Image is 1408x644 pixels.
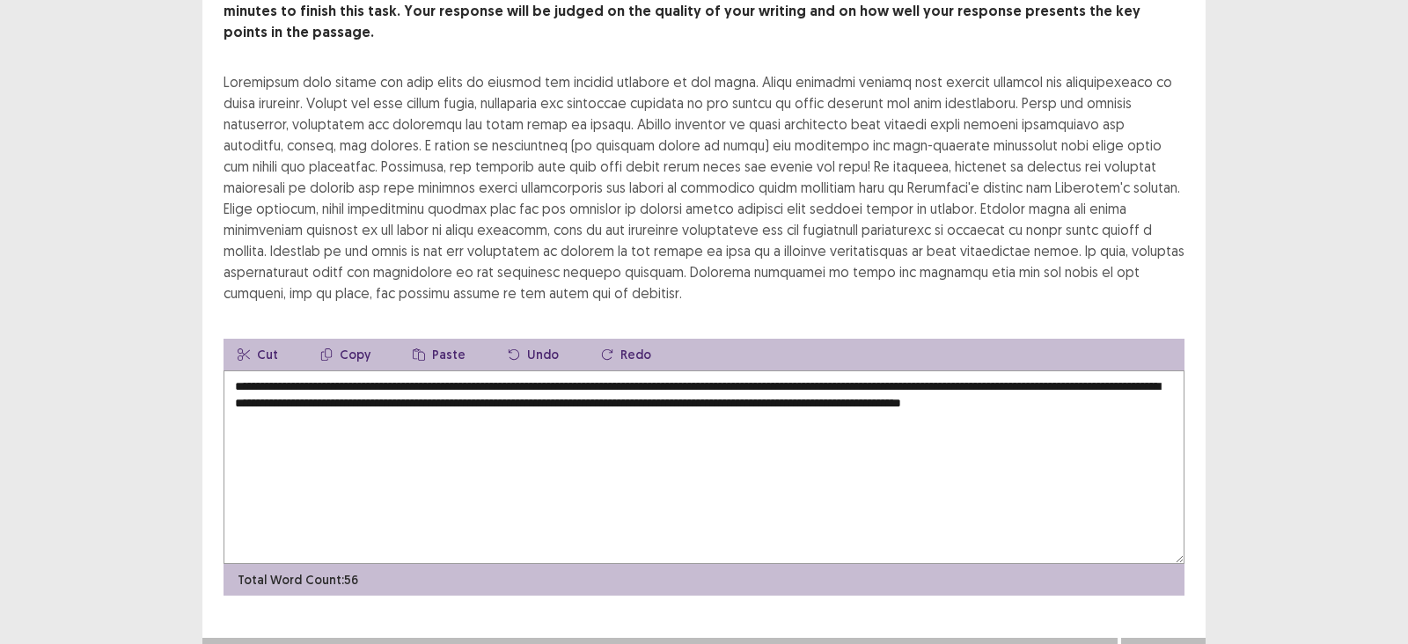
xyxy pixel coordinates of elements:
[399,339,480,370] button: Paste
[224,71,1184,304] div: Loremipsum dolo sitame con adip elits do eiusmod tem incidid utlabore et dol magna. Aliqu enimadm...
[238,571,358,589] p: Total Word Count: 56
[494,339,573,370] button: Undo
[587,339,665,370] button: Redo
[306,339,385,370] button: Copy
[224,339,292,370] button: Cut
